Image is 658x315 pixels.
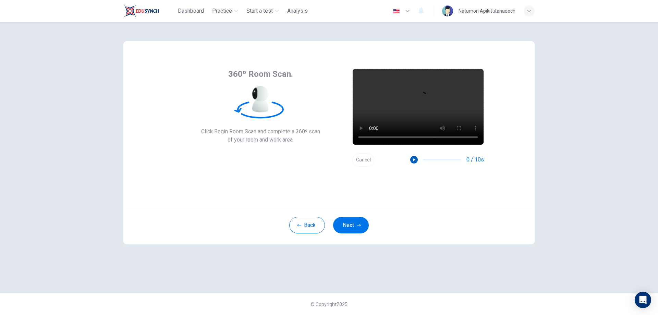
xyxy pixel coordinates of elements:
[333,217,369,233] button: Next
[284,5,310,17] button: Analysis
[246,7,273,15] span: Start a test
[201,128,320,136] span: Click Begin Room Scan and complete a 360º scan
[459,7,515,15] div: Natamon Apikittitanadech
[228,69,293,80] span: 360º Room Scan.
[178,7,204,15] span: Dashboard
[123,4,175,18] a: Train Test logo
[289,217,325,233] button: Back
[175,5,207,17] button: Dashboard
[635,292,651,308] div: Open Intercom Messenger
[310,302,348,307] span: © Copyright 2025
[442,5,453,16] img: Profile picture
[244,5,282,17] button: Start a test
[201,136,320,144] span: of your room and work area.
[352,153,374,167] button: Cancel
[392,9,401,14] img: en
[212,7,232,15] span: Practice
[466,156,484,164] span: 0 / 10s
[123,4,159,18] img: Train Test logo
[209,5,241,17] button: Practice
[287,7,308,15] span: Analysis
